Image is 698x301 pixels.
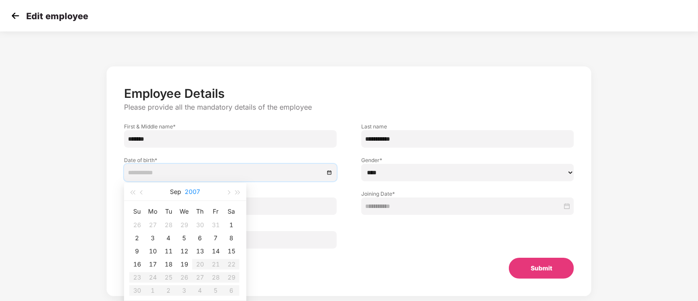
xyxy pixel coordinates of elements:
[145,258,161,271] td: 2007-09-17
[124,123,337,130] label: First & Middle name
[211,246,221,256] div: 14
[132,246,142,256] div: 9
[208,232,224,245] td: 2007-09-07
[176,245,192,258] td: 2007-09-12
[208,218,224,232] td: 2007-08-31
[195,246,205,256] div: 13
[509,258,574,279] button: Submit
[192,204,208,218] th: Th
[132,233,142,243] div: 2
[163,259,174,270] div: 18
[176,218,192,232] td: 2007-08-29
[179,233,190,243] div: 5
[211,233,221,243] div: 7
[170,183,182,201] button: Sep
[185,183,200,201] button: 2007
[132,259,142,270] div: 16
[124,86,574,101] p: Employee Details
[224,204,239,218] th: Sa
[195,233,205,243] div: 6
[145,232,161,245] td: 2007-09-03
[9,9,22,22] img: svg+xml;base64,PHN2ZyB4bWxucz0iaHR0cDovL3d3dy53My5vcmcvMjAwMC9zdmciIHdpZHRoPSIzMCIgaGVpZ2h0PSIzMC...
[26,11,88,21] p: Edit employee
[145,204,161,218] th: Mo
[148,246,158,256] div: 10
[132,220,142,230] div: 26
[179,220,190,230] div: 29
[148,233,158,243] div: 3
[161,258,176,271] td: 2007-09-18
[361,123,574,130] label: Last name
[161,218,176,232] td: 2007-08-28
[176,232,192,245] td: 2007-09-05
[179,259,190,270] div: 19
[361,190,574,197] label: Joining Date
[226,246,237,256] div: 15
[192,232,208,245] td: 2007-09-06
[163,233,174,243] div: 4
[208,204,224,218] th: Fr
[163,246,174,256] div: 11
[224,218,239,232] td: 2007-09-01
[129,258,145,271] td: 2007-09-16
[208,245,224,258] td: 2007-09-14
[176,204,192,218] th: We
[148,220,158,230] div: 27
[211,220,221,230] div: 31
[176,258,192,271] td: 2007-09-19
[195,220,205,230] div: 30
[161,245,176,258] td: 2007-09-11
[161,204,176,218] th: Tu
[224,232,239,245] td: 2007-09-08
[145,245,161,258] td: 2007-09-10
[163,220,174,230] div: 28
[179,246,190,256] div: 12
[161,232,176,245] td: 2007-09-04
[129,245,145,258] td: 2007-09-09
[192,245,208,258] td: 2007-09-13
[129,218,145,232] td: 2007-08-26
[226,220,237,230] div: 1
[129,204,145,218] th: Su
[192,218,208,232] td: 2007-08-30
[361,156,574,164] label: Gender
[226,233,237,243] div: 8
[129,232,145,245] td: 2007-09-02
[148,259,158,270] div: 17
[124,103,574,112] p: Please provide all the mandatory details of the employee
[124,156,337,164] label: Date of birth
[224,245,239,258] td: 2007-09-15
[145,218,161,232] td: 2007-08-27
